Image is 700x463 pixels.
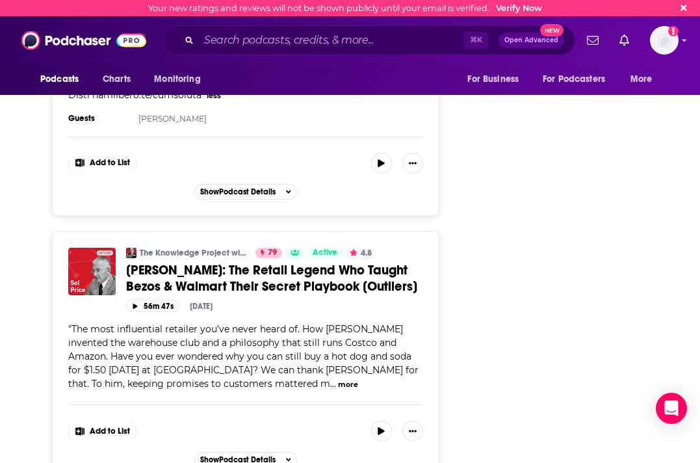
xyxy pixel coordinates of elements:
[467,70,519,88] span: For Business
[504,37,558,44] span: Open Advanced
[140,248,247,258] a: The Knowledge Project with [PERSON_NAME]
[126,262,423,295] a: [PERSON_NAME]: The Retail Legend Who Taught Bezos & Walmart Their Secret Playbook [Outliers]
[307,248,343,258] a: Active
[402,153,423,174] button: Show More Button
[402,421,423,442] button: Show More Button
[68,323,419,390] span: "
[145,67,217,92] button: open menu
[68,323,419,390] span: The most influential retailer you’ve never heard of. How [PERSON_NAME] invented the warehouse clu...
[68,113,127,124] h3: Guests
[94,67,138,92] a: Charts
[540,24,564,36] span: New
[330,378,336,390] span: ...
[126,300,179,312] button: 56m 47s
[650,26,679,55] span: Logged in as charlottestone
[40,70,79,88] span: Podcasts
[103,70,131,88] span: Charts
[21,28,146,53] img: Podchaser - Follow, Share and Rate Podcasts
[148,3,542,13] div: Your new ratings and reviews will not be shown publicly until your email is verified.
[194,184,297,200] button: ShowPodcast Details
[163,25,575,55] div: Search podcasts, credits, & more...
[69,421,136,442] button: Show More Button
[346,248,376,258] button: 4.8
[126,262,417,295] span: [PERSON_NAME]: The Retail Legend Who Taught Bezos & Walmart Their Secret Playbook [Outliers]
[207,90,221,101] button: less
[90,158,130,168] span: Add to List
[138,114,207,124] a: [PERSON_NAME]
[543,70,605,88] span: For Podcasters
[200,187,276,196] span: Show Podcast Details
[68,248,116,295] img: Sol Price: The Retail Legend Who Taught Bezos & Walmart Their Secret Playbook [Outliers]
[338,379,358,390] button: more
[496,3,542,13] a: Verify Now
[668,26,679,36] svg: Email not verified
[656,393,687,424] div: Open Intercom Messenger
[69,153,136,174] button: Show More Button
[630,70,653,88] span: More
[621,67,669,92] button: open menu
[582,29,604,51] a: Show notifications dropdown
[650,26,679,55] button: Show profile menu
[126,248,136,258] img: The Knowledge Project with Shane Parrish
[464,32,488,49] span: ⌘ K
[90,427,130,436] span: Add to List
[313,246,337,259] span: Active
[31,67,96,92] button: open menu
[499,33,564,48] button: Open AdvancedNew
[614,29,634,51] a: Show notifications dropdown
[268,246,277,259] span: 79
[199,30,464,51] input: Search podcasts, credits, & more...
[255,248,282,258] a: 79
[650,26,679,55] img: User Profile
[534,67,624,92] button: open menu
[154,70,200,88] span: Monitoring
[190,302,213,311] div: [DATE]
[458,67,535,92] button: open menu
